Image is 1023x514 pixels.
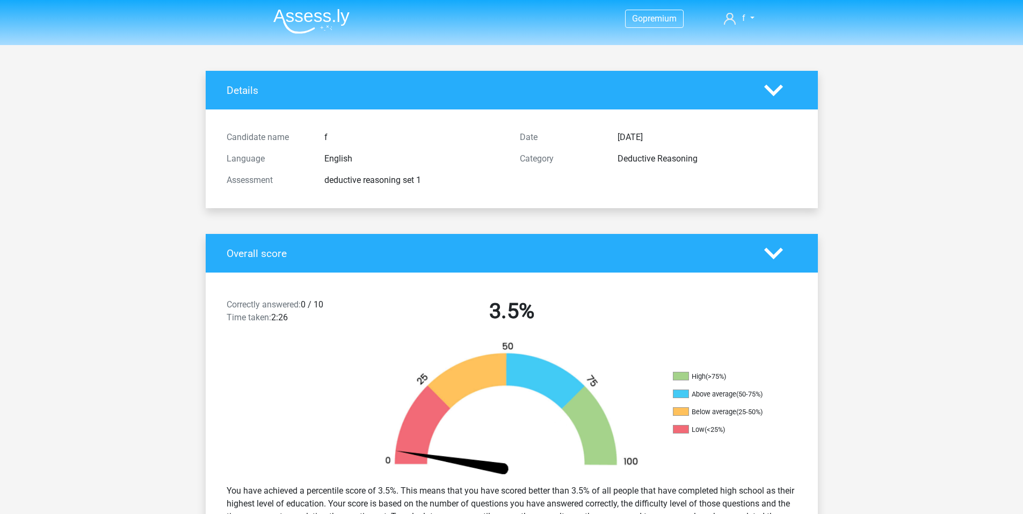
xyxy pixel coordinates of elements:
div: Deductive Reasoning [610,152,805,165]
div: (50-75%) [736,390,763,398]
div: Assessment [219,174,316,187]
div: 0 / 10 2:26 [219,298,365,328]
div: (<25%) [705,425,725,434]
span: f [742,13,745,23]
li: High [673,372,780,381]
a: f [720,12,758,25]
h4: Overall score [227,247,748,260]
div: [DATE] [610,131,805,144]
div: Category [512,152,610,165]
span: Go [632,13,643,24]
div: Language [219,152,316,165]
div: (>75%) [706,372,726,380]
span: Correctly answered: [227,299,301,310]
h4: Details [227,84,748,97]
span: Time taken: [227,312,271,322]
div: deductive reasoning set 1 [316,174,512,187]
div: Date [512,131,610,144]
div: (25-50%) [736,408,763,416]
li: Above average [673,390,780,399]
img: Assessly [273,9,350,34]
a: Gopremium [626,11,683,26]
h2: 3.5% [373,298,650,324]
img: 4.a459025b5945.png [367,341,657,476]
div: English [316,152,512,165]
li: Below average [673,407,780,417]
span: premium [643,13,677,24]
div: Candidate name [219,131,316,144]
li: Low [673,425,780,435]
div: f [316,131,512,144]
